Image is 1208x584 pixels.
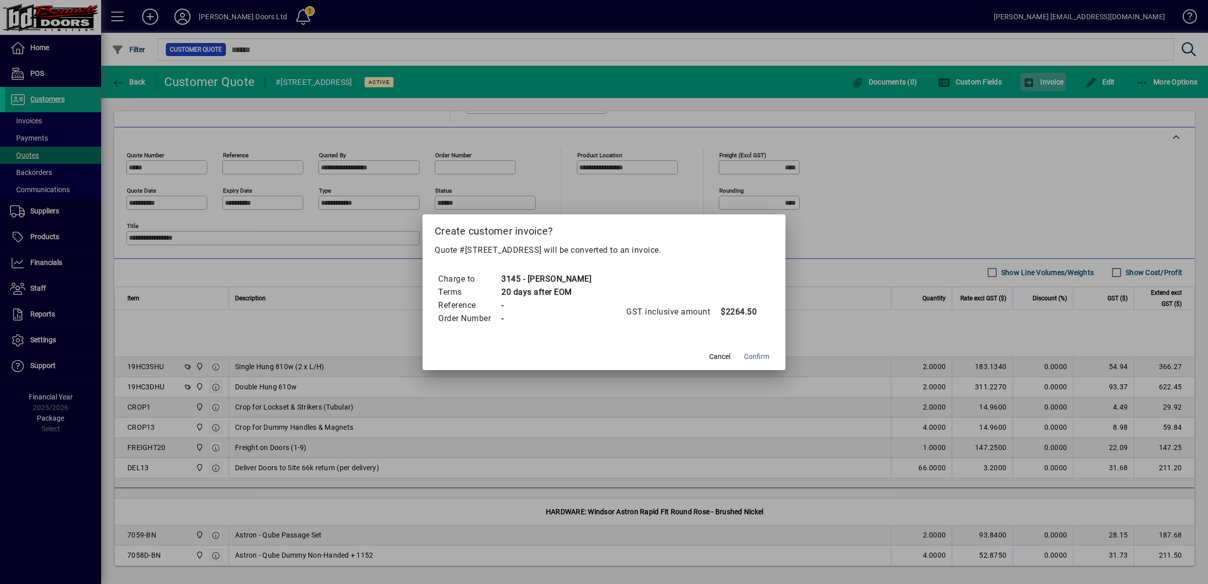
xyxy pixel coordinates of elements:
td: Reference [438,299,501,312]
td: GST inclusive amount [626,305,720,319]
td: 3145 - [PERSON_NAME] [501,273,591,286]
td: Terms [438,286,501,299]
h2: Create customer invoice? [423,214,785,244]
button: Cancel [704,348,736,366]
button: Confirm [740,348,773,366]
span: Confirm [744,351,769,362]
p: Quote #[STREET_ADDRESS] will be converted to an invoice. [435,244,773,256]
td: - [501,299,591,312]
td: - [501,312,591,325]
td: Charge to [438,273,501,286]
span: Cancel [709,351,730,362]
td: 20 days after EOM [501,286,591,299]
td: $2264.50 [720,305,761,319]
td: Order Number [438,312,501,325]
